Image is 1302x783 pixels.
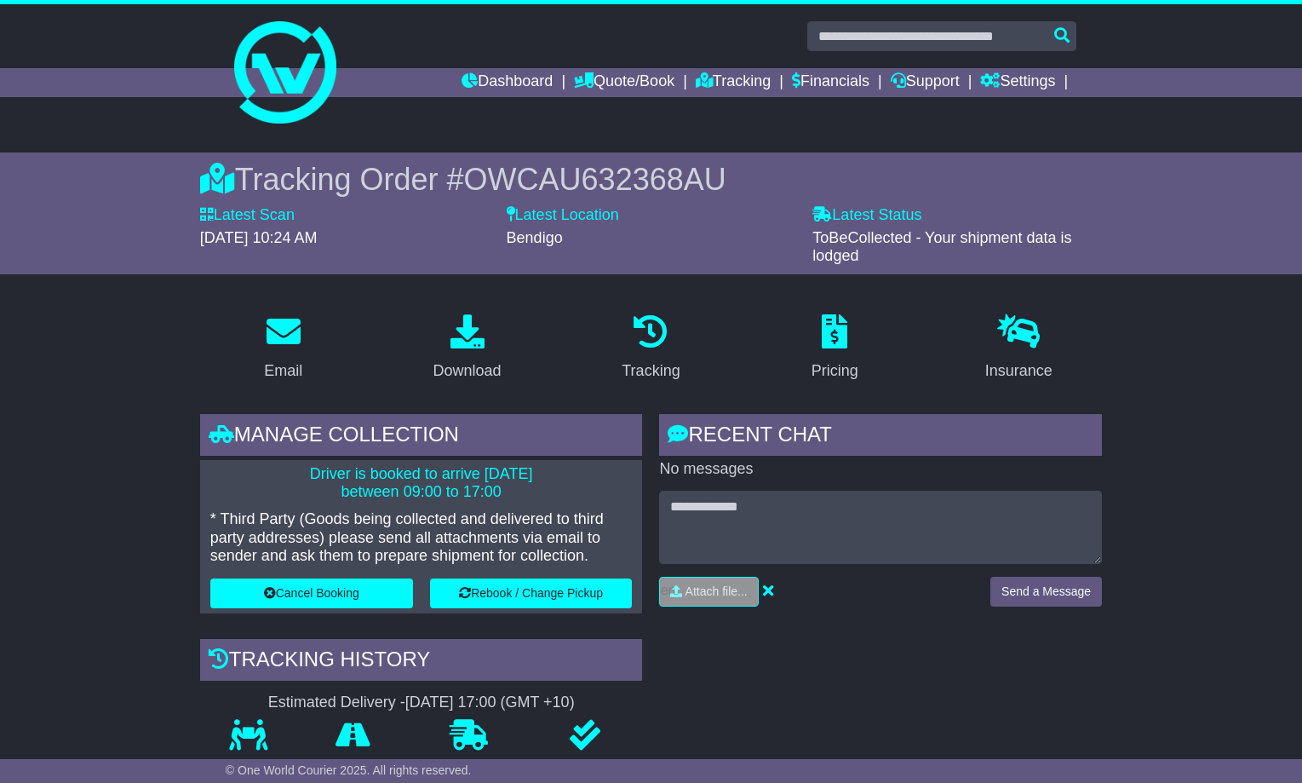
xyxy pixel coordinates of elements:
[210,465,633,502] p: Driver is booked to arrive [DATE] between 09:00 to 17:00
[812,360,858,383] div: Pricing
[210,510,633,566] p: * Third Party (Goods being collected and delivered to third party addresses) please send all atta...
[430,579,633,608] button: Rebook / Change Pickup
[226,763,472,777] span: © One World Courier 2025. All rights reserved.
[800,308,869,389] a: Pricing
[659,414,1102,460] div: RECENT CHAT
[507,206,619,225] label: Latest Location
[980,68,1055,97] a: Settings
[253,308,313,389] a: Email
[464,162,726,197] span: OWCAU632368AU
[462,68,553,97] a: Dashboard
[659,460,1102,479] p: No messages
[200,161,1102,198] div: Tracking Order #
[200,414,643,460] div: Manage collection
[433,360,502,383] div: Download
[507,229,563,246] span: Bendigo
[200,206,295,225] label: Latest Scan
[891,68,960,97] a: Support
[574,68,674,97] a: Quote/Book
[792,68,869,97] a: Financials
[611,308,691,389] a: Tracking
[405,694,575,712] div: [DATE] 17:00 (GMT +10)
[200,229,318,246] span: [DATE] 10:24 AM
[200,694,643,712] div: Estimated Delivery -
[985,360,1052,383] div: Insurance
[974,308,1064,389] a: Insurance
[622,360,680,383] div: Tracking
[812,206,921,225] label: Latest Status
[696,68,771,97] a: Tracking
[422,308,513,389] a: Download
[200,639,643,685] div: Tracking history
[812,229,1071,265] span: ToBeCollected - Your shipment data is lodged
[990,577,1102,607] button: Send a Message
[210,579,413,608] button: Cancel Booking
[264,360,302,383] div: Email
